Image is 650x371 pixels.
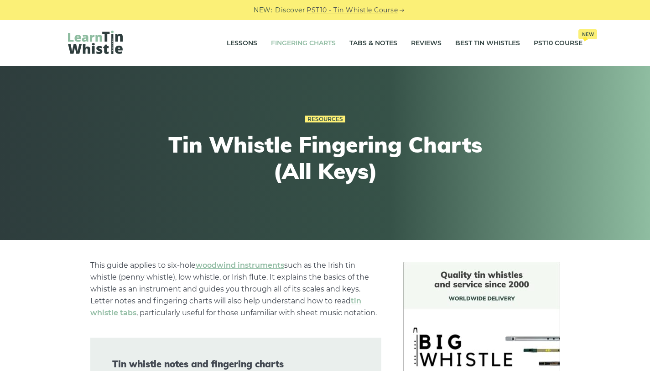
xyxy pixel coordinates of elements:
[90,260,381,319] p: This guide applies to six-hole such as the Irish tin whistle (penny whistle), low whistle, or Iri...
[68,31,123,54] img: LearnTinWhistle.com
[455,32,520,55] a: Best Tin Whistles
[227,32,257,55] a: Lessons
[305,116,345,123] a: Resources
[196,261,284,270] a: woodwind instruments
[349,32,397,55] a: Tabs & Notes
[411,32,442,55] a: Reviews
[271,32,336,55] a: Fingering Charts
[578,29,597,39] span: New
[157,132,493,184] h1: Tin Whistle Fingering Charts (All Keys)
[534,32,582,55] a: PST10 CourseNew
[112,359,359,370] span: Tin whistle notes and fingering charts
